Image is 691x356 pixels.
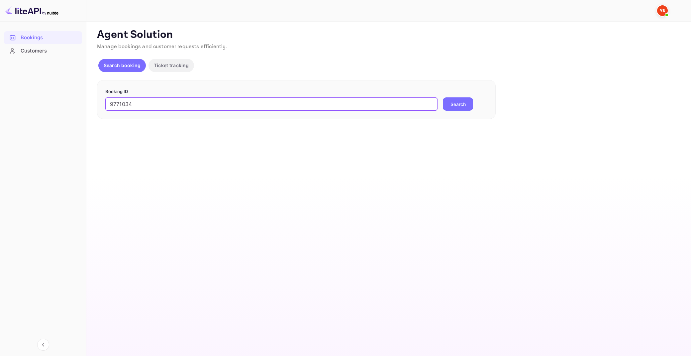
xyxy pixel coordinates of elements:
[154,62,189,69] p: Ticket tracking
[4,45,82,57] a: Customers
[5,5,58,16] img: LiteAPI logo
[443,97,473,111] button: Search
[104,62,141,69] p: Search booking
[4,31,82,44] a: Bookings
[97,28,679,42] p: Agent Solution
[105,97,438,111] input: Enter Booking ID (e.g., 63782194)
[37,339,49,351] button: Collapse navigation
[105,88,487,95] p: Booking ID
[21,47,79,55] div: Customers
[97,43,227,50] span: Manage bookings and customer requests efficiently.
[21,34,79,42] div: Bookings
[657,5,668,16] img: Yandex Support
